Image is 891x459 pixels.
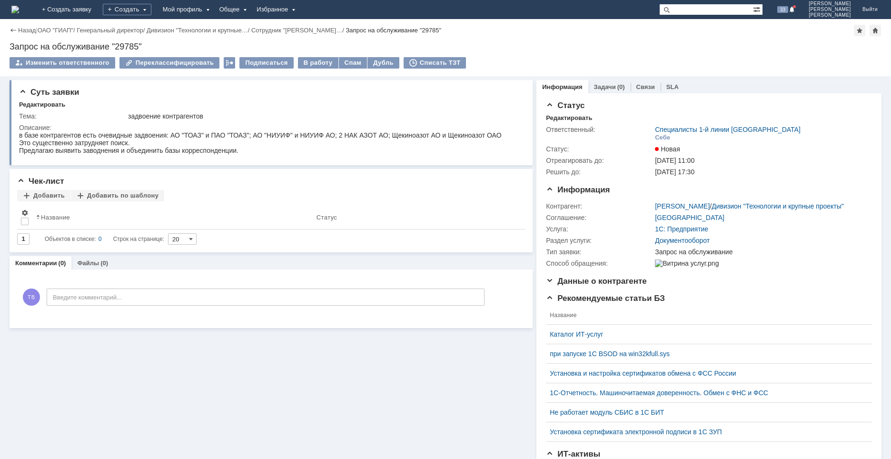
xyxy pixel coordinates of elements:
a: Генеральный директор [77,27,143,34]
div: Тип заявки: [546,248,653,256]
a: 1С-Отчетность. Машиночитаемая доверенность. Обмен с ФНС и ФСС [550,389,861,397]
a: Перейти на домашнюю страницу [11,6,19,13]
span: Настройки [21,209,29,217]
div: Запрос на обслуживание "29785" [346,27,441,34]
div: Запрос на обслуживание [655,248,867,256]
th: Статус [313,205,517,229]
i: Строк на странице: [45,233,164,245]
a: [PERSON_NAME] [655,202,710,210]
span: Новая [655,145,680,153]
a: Связи [636,83,655,90]
div: Контрагент: [546,202,653,210]
div: Сделать домашней страницей [870,25,881,36]
div: / [77,27,147,34]
div: / [655,202,844,210]
div: Редактировать [19,101,65,109]
img: logo [11,6,19,13]
div: Соглашение: [546,214,653,221]
a: 1С: Предприятие [655,225,708,233]
div: Раздел услуги: [546,237,653,244]
th: Название [546,306,864,325]
span: Объектов в списке: [45,236,96,242]
div: (0) [617,83,625,90]
div: Услуга: [546,225,653,233]
img: Витрина услуг.png [655,259,719,267]
div: Добавить в избранное [854,25,865,36]
a: Информация [542,83,582,90]
a: Сотрудник "[PERSON_NAME]… [251,27,342,34]
div: Себе [655,134,670,141]
a: при запуске 1С BSOD на win32kfull.sys [550,350,861,358]
span: [DATE] 17:30 [655,168,694,176]
a: SLA [666,83,679,90]
span: Статус [546,101,584,110]
div: Отреагировать до: [546,157,653,164]
span: ТВ [23,289,40,306]
div: Способ обращения: [546,259,653,267]
a: Не работает модуль СБИС в 1С БИТ [550,409,861,416]
a: ОАО "ГИАП" [38,27,73,34]
div: Ответственный: [546,126,653,133]
div: Работа с массовостью [224,57,235,69]
div: Решить до: [546,168,653,176]
div: Редактировать [546,114,592,122]
a: Задачи [594,83,616,90]
span: ИТ-активы [546,449,600,459]
div: (0) [100,259,108,267]
span: [PERSON_NAME] [809,1,851,7]
div: Тема: [19,112,126,120]
a: Дивизион "Технологии и крупные… [147,27,248,34]
a: Дивизион "Технологии и крупные проекты" [712,202,844,210]
span: 33 [777,6,788,13]
span: Расширенный поиск [753,4,762,13]
span: [DATE] 11:00 [655,157,694,164]
a: Специалисты 1-й линии [GEOGRAPHIC_DATA] [655,126,801,133]
div: (0) [59,259,66,267]
a: Установка и настройка сертификатов обмена с ФСС России [550,369,861,377]
a: Установка сертификата электронной подписи в 1С ЗУП [550,428,861,436]
a: [GEOGRAPHIC_DATA] [655,214,724,221]
a: Назад [18,27,36,34]
span: Данные о контрагенте [546,277,647,286]
div: 0 [99,233,102,245]
a: Документооборот [655,237,710,244]
span: [PERSON_NAME] [809,7,851,12]
div: / [147,27,251,34]
span: [PERSON_NAME] [809,12,851,18]
span: Рекомендуемые статьи БЗ [546,294,665,303]
div: Создать [103,4,151,15]
span: Чек-лист [17,177,64,186]
div: / [251,27,346,34]
div: Название [41,214,70,221]
a: Комментарии [15,259,57,267]
div: Описание: [19,124,520,131]
span: Суть заявки [19,88,79,97]
a: Файлы [77,259,99,267]
div: / [38,27,77,34]
div: Статус: [546,145,653,153]
a: Каталог ИТ-услуг [550,330,861,338]
span: Информация [546,185,610,194]
th: Название [32,205,313,229]
div: задвоение контрагентов [128,112,518,120]
div: Запрос на обслуживание "29785" [10,42,881,51]
div: Статус [317,214,337,221]
div: | [36,26,37,33]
